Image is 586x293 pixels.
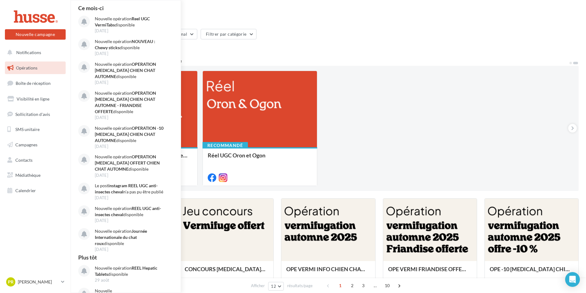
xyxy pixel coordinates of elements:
span: ... [370,281,380,291]
span: SMS unitaire [15,127,40,132]
a: Campagnes [4,138,67,151]
span: Boîte de réception [16,81,51,86]
a: Opérations [4,61,67,74]
span: Médiathèque [15,172,40,178]
a: Contacts [4,154,67,167]
div: Opérations marketing [78,10,579,19]
span: 10 [382,281,392,291]
div: 6 opérations recommandées par votre enseigne [78,58,569,63]
span: PR [8,279,13,285]
span: Afficher [251,283,265,289]
div: OPE VERMI INFO CHIEN CHAT AUTOMNE [286,266,370,278]
span: 3 [358,281,368,291]
button: 12 [268,282,284,291]
span: Opérations [16,65,37,70]
a: Calendrier [4,184,67,197]
div: Réel UGC Oron et Ogon [208,152,312,164]
div: Open Intercom Messenger [565,272,580,287]
a: SMS unitaire [4,123,67,136]
span: 12 [271,284,276,289]
a: Boîte de réception [4,77,67,90]
a: Médiathèque [4,169,67,182]
div: OPE VERMI FRIANDISE OFFERTE CHIEN CHAT AUTOMNE [388,266,472,278]
span: résultats/page [287,283,313,289]
button: Notifications [4,46,64,59]
button: Filtrer par catégorie [201,29,256,39]
span: Notifications [16,50,41,55]
span: 2 [347,281,357,291]
span: Calendrier [15,188,36,193]
span: Contacts [15,157,33,163]
a: PR [PERSON_NAME] [5,276,66,288]
a: Visibilité en ligne [4,93,67,105]
div: CONCOURS [MEDICAL_DATA] OFFERT AUTOMNE 2025 [185,266,268,278]
span: Visibilité en ligne [17,96,49,101]
p: [PERSON_NAME] [18,279,59,285]
button: Nouvelle campagne [5,29,66,40]
a: Sollicitation d'avis [4,108,67,121]
span: 1 [335,281,345,291]
div: Recommandé [202,142,248,149]
span: Campagnes [15,142,37,147]
div: OPE -10 [MEDICAL_DATA] CHIEN CHAT AUTOMNE [490,266,573,278]
span: Sollicitation d'avis [15,111,50,117]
